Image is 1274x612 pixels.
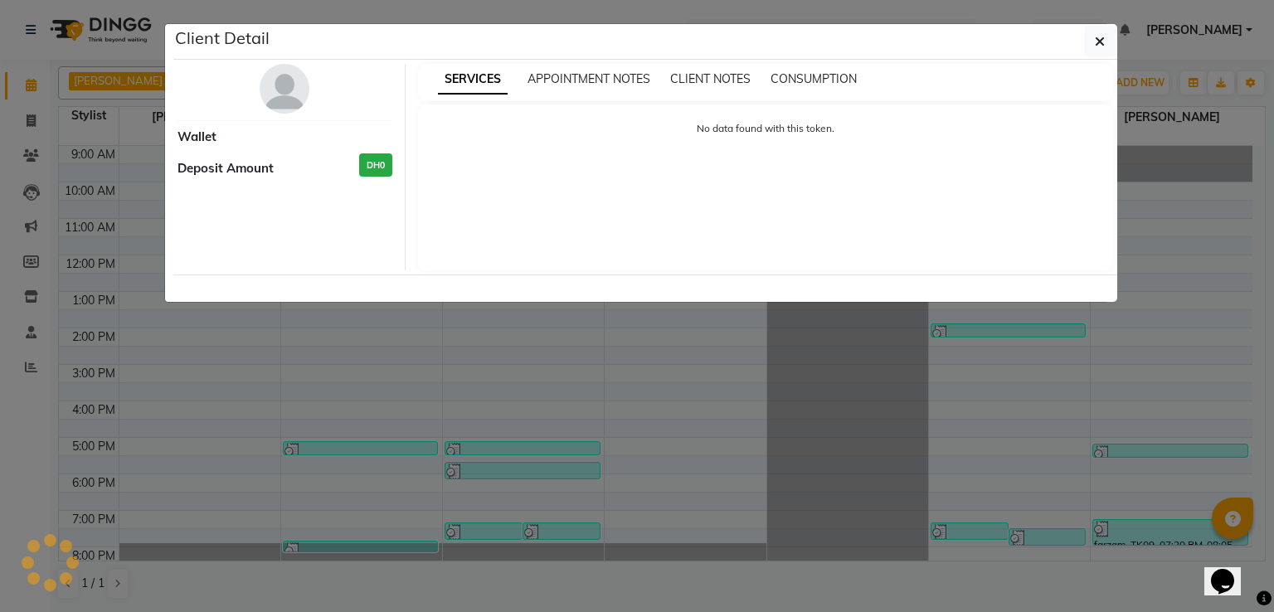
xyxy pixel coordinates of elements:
[771,71,857,86] span: CONSUMPTION
[177,128,216,147] span: Wallet
[528,71,650,86] span: APPOINTMENT NOTES
[438,65,508,95] span: SERVICES
[177,159,274,178] span: Deposit Amount
[670,71,751,86] span: CLIENT NOTES
[1204,546,1257,595] iframe: chat widget
[175,26,270,51] h5: Client Detail
[260,64,309,114] img: avatar
[359,153,392,177] h3: DH0
[435,121,1097,136] p: No data found with this token.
